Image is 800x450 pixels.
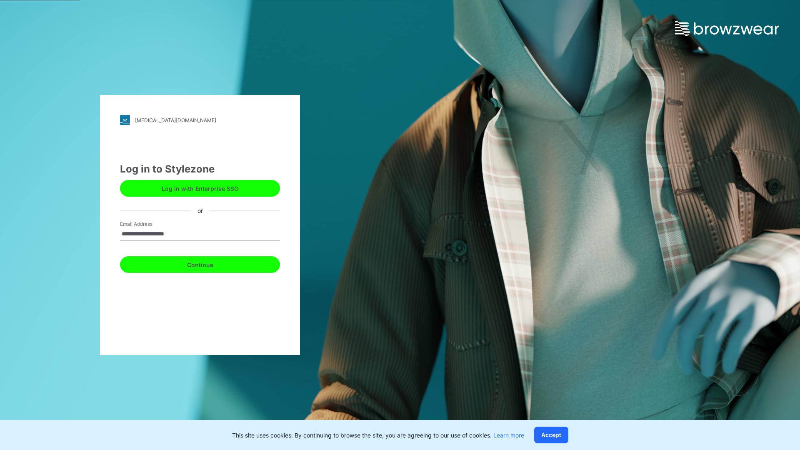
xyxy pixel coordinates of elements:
[120,115,280,125] a: [MEDICAL_DATA][DOMAIN_NAME]
[232,431,524,440] p: This site uses cookies. By continuing to browse the site, you are agreeing to our use of cookies.
[675,21,779,36] img: browzwear-logo.e42bd6dac1945053ebaf764b6aa21510.svg
[534,427,568,443] button: Accept
[120,115,130,125] img: stylezone-logo.562084cfcfab977791bfbf7441f1a819.svg
[135,117,216,123] div: [MEDICAL_DATA][DOMAIN_NAME]
[493,432,524,439] a: Learn more
[120,256,280,273] button: Continue
[191,206,210,215] div: or
[120,220,178,228] label: Email Address
[120,180,280,197] button: Log in with Enterprise SSO
[120,162,280,177] div: Log in to Stylezone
